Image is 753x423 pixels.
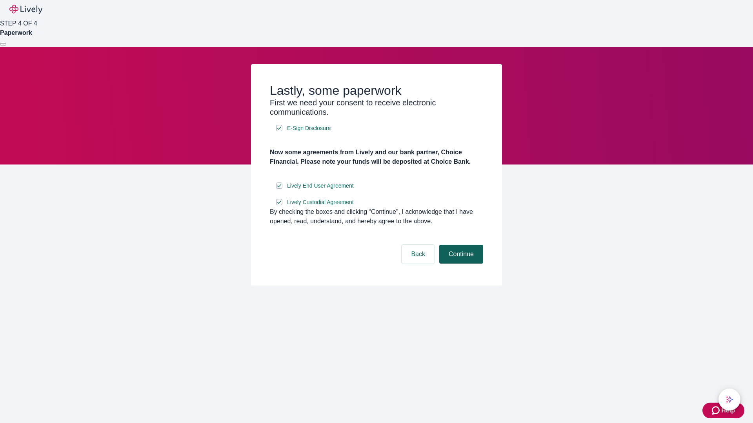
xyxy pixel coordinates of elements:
[718,389,740,410] button: chat
[286,123,332,133] a: e-sign disclosure document
[402,245,435,264] button: Back
[287,198,354,206] span: Lively Custodial Agreement
[702,403,744,418] button: Zendesk support iconHelp
[726,396,733,403] svg: Lively AI Assistant
[270,207,483,226] div: By checking the boxes and clicking “Continue", I acknowledge that I have opened, read, understand...
[270,148,483,166] h4: Now some agreements from Lively and our bank partner, Choice Financial. Please note your funds wi...
[270,98,483,117] h3: First we need your consent to receive electronic communications.
[286,181,355,191] a: e-sign disclosure document
[287,124,331,132] span: E-Sign Disclosure
[270,83,483,98] h2: Lastly, some paperwork
[287,182,354,190] span: Lively End User Agreement
[439,245,483,264] button: Continue
[721,406,735,415] span: Help
[712,406,721,415] svg: Zendesk support icon
[9,5,42,14] img: Lively
[286,197,355,207] a: e-sign disclosure document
